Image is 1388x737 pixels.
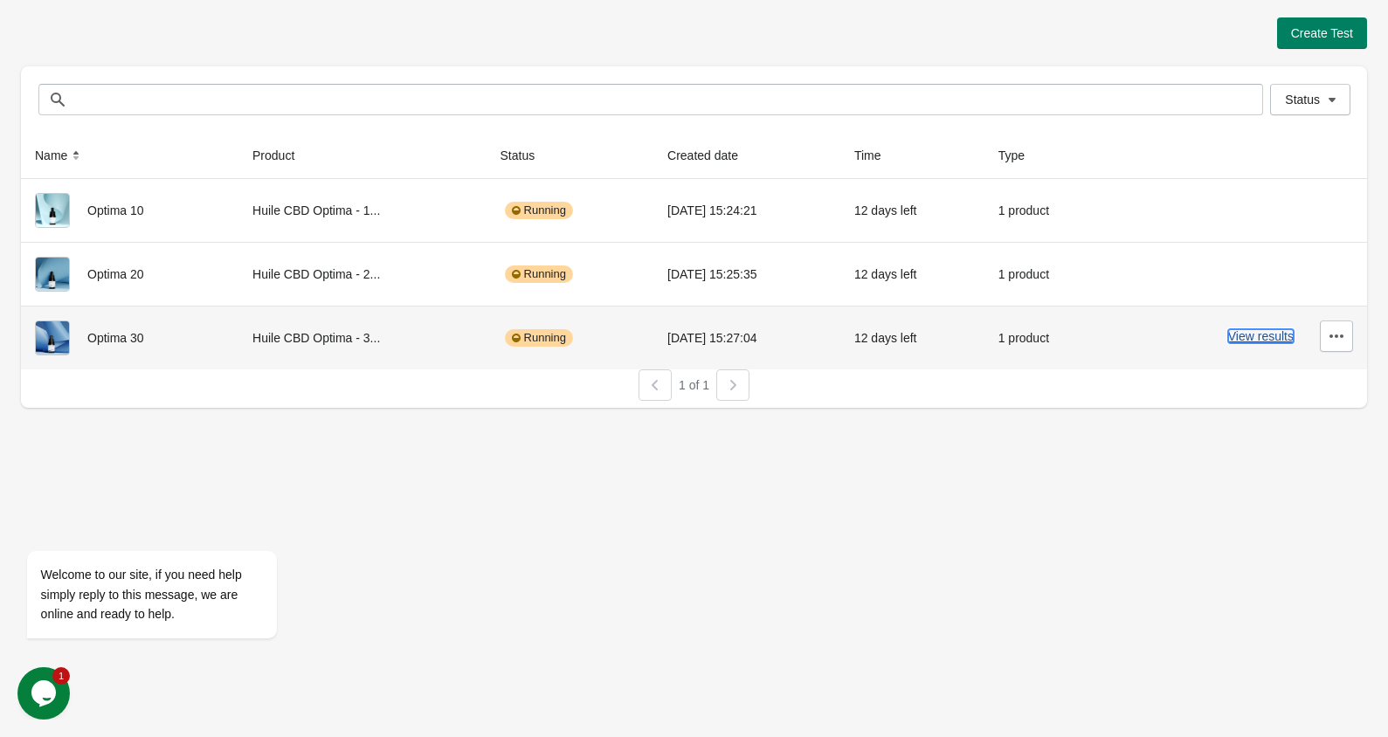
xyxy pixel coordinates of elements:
button: View results [1228,329,1294,343]
div: Huile CBD Optima - 3... [252,320,473,355]
button: Status [494,140,560,171]
div: Huile CBD Optima - 2... [252,257,473,292]
div: 1 product [998,257,1096,292]
div: 12 days left [854,257,970,292]
span: Optima 10 [87,203,144,217]
button: Name [28,140,92,171]
div: 1 product [998,193,1096,228]
span: Optima 30 [87,331,144,345]
button: Create Test [1277,17,1367,49]
button: Product [245,140,319,171]
div: 12 days left [854,320,970,355]
div: 1 product [998,320,1096,355]
div: Running [505,202,573,219]
span: 1 of 1 [679,378,709,392]
button: Created date [660,140,763,171]
div: [DATE] 15:25:35 [667,257,826,292]
button: Type [991,140,1049,171]
span: Optima 20 [87,267,144,281]
iframe: chat widget [17,667,73,720]
div: Running [505,329,573,347]
span: Create Test [1291,26,1353,40]
div: [DATE] 15:27:04 [667,320,826,355]
div: Running [505,265,573,283]
div: 12 days left [854,193,970,228]
iframe: chat widget [17,394,332,658]
button: Status [1270,84,1350,115]
div: Huile CBD Optima - 1... [252,193,473,228]
div: [DATE] 15:24:21 [667,193,826,228]
span: Status [1285,93,1320,107]
button: Time [847,140,906,171]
